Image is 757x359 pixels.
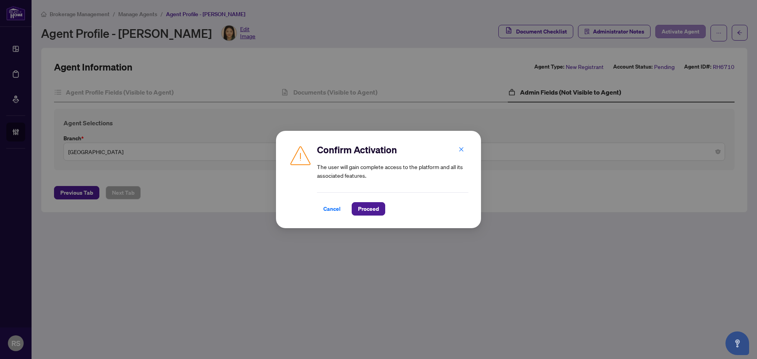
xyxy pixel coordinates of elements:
[317,143,468,156] h2: Confirm Activation
[323,203,341,215] span: Cancel
[317,162,468,180] article: The user will gain complete access to the platform and all its associated features.
[459,147,464,152] span: close
[317,202,347,216] button: Cancel
[725,331,749,355] button: Open asap
[358,203,379,215] span: Proceed
[352,202,385,216] button: Proceed
[289,143,312,167] img: Caution Icon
